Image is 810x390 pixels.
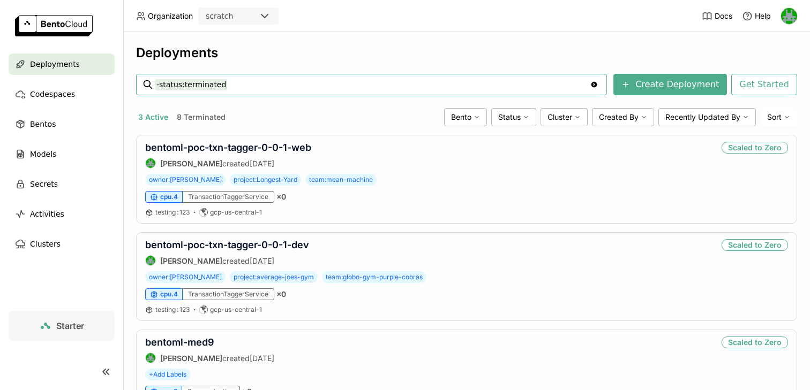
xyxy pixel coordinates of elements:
span: Created By [599,112,639,122]
span: Sort [767,112,782,122]
a: Secrets [9,173,115,195]
input: Search [155,76,590,93]
input: Selected scratch. [234,11,235,22]
span: Recently Updated By [665,112,740,122]
span: Codespaces [30,88,75,101]
a: Clusters [9,233,115,255]
span: Bento [451,112,471,122]
span: × 0 [276,289,286,299]
img: Sean Hickey [146,353,155,363]
div: Scaled to Zero [722,142,788,154]
a: Models [9,143,115,165]
span: gcp-us-central-1 [210,208,262,217]
div: Created By [592,108,654,126]
a: Activities [9,203,115,225]
strong: [PERSON_NAME] [160,159,222,168]
button: Get Started [731,74,797,95]
img: Sean Hickey [781,8,797,24]
span: [DATE] [250,256,274,265]
span: team:mean-machine [305,174,377,186]
button: 8 Terminated [175,110,228,124]
span: Starter [56,320,84,331]
div: TransactionTaggerService [183,191,274,203]
span: Organization [148,11,193,21]
span: Activities [30,208,64,220]
span: Docs [715,11,732,21]
a: Bentos [9,113,115,135]
span: gcp-us-central-1 [210,305,262,314]
div: Recently Updated By [658,108,756,126]
div: created [145,158,311,169]
span: team:globo-gym-purple-cobras [322,271,426,283]
span: [DATE] [250,159,274,168]
button: 3 Active [136,110,170,124]
span: [DATE] [250,354,274,363]
a: Docs [702,11,732,21]
span: +Add Labels [145,369,190,380]
div: Cluster [541,108,588,126]
div: Scaled to Zero [722,337,788,348]
div: Deployments [136,45,797,61]
img: Sean Hickey [146,158,155,168]
div: Scaled to Zero [722,239,788,251]
div: Sort [760,108,797,126]
span: testing 123 [155,208,190,216]
span: Cluster [547,112,572,122]
a: bentoml-med9 [145,337,214,348]
span: Deployments [30,58,80,71]
div: created [145,255,309,266]
svg: Clear value [590,80,598,89]
span: Models [30,148,56,160]
div: Status [491,108,536,126]
span: cpu.4 [160,290,178,299]
span: : [177,305,178,313]
a: Starter [9,311,115,341]
span: owner:[PERSON_NAME] [145,174,226,186]
span: : [177,208,178,216]
a: testing:123 [155,305,190,314]
span: Secrets [30,178,58,190]
a: bentoml-poc-txn-tagger-0-0-1-web [145,142,311,153]
div: scratch [206,11,233,21]
div: created [145,353,274,363]
div: Help [742,11,771,21]
span: Clusters [30,238,61,250]
span: cpu.4 [160,193,178,201]
span: × 0 [276,192,286,202]
img: logo [15,15,93,36]
a: Deployments [9,53,115,75]
strong: [PERSON_NAME] [160,256,222,265]
div: Bento [444,108,487,126]
a: bentoml-poc-txn-tagger-0-0-1-dev [145,239,309,250]
img: Sean Hickey [146,256,155,265]
span: testing 123 [155,305,190,313]
a: Codespaces [9,83,115,105]
a: testing:123 [155,208,190,217]
span: Status [498,112,521,122]
span: Bentos [30,118,56,131]
span: Help [755,11,771,21]
div: TransactionTaggerService [183,288,274,300]
strong: [PERSON_NAME] [160,354,222,363]
button: Create Deployment [613,74,727,95]
span: project:Longest-Yard [230,174,301,186]
span: owner:[PERSON_NAME] [145,271,226,283]
span: project:average-joes-gym [230,271,318,283]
